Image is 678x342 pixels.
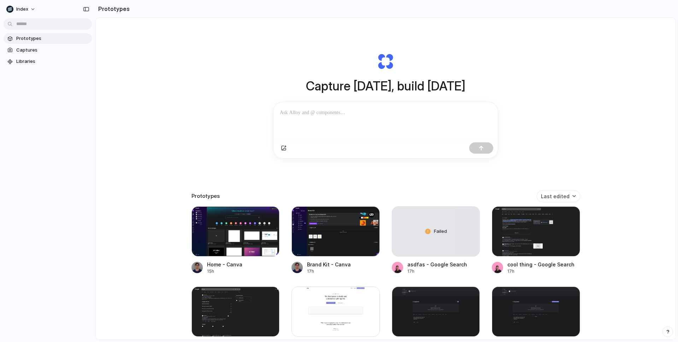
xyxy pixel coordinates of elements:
span: Index [16,6,28,13]
h1: Capture [DATE], build [DATE] [306,77,465,95]
div: 17h [407,268,467,275]
h2: Prototypes [95,5,130,13]
span: Libraries [16,58,89,65]
div: cool thing - Google Search [507,261,574,268]
div: 17h [507,268,574,275]
a: Prototypes [4,33,92,44]
a: Failedasdfas - Google Search17h [392,206,480,275]
a: Brand Kit - CanvaBrand Kit - Canva17h [291,206,380,275]
span: Prototypes [16,35,89,42]
button: Last edited [537,190,580,202]
div: asdfas - Google Search [407,261,467,268]
button: Index [4,4,39,15]
div: 17h [307,268,351,275]
span: Failed [434,228,447,235]
h3: Prototypes [191,192,220,200]
a: Home - CanvaHome - Canva15h [191,206,280,275]
a: Libraries [4,56,92,67]
div: Home - Canva [207,261,242,268]
a: cool thing - Google Searchcool thing - Google Search17h [492,206,580,275]
div: 15h [207,268,242,275]
div: Brand Kit - Canva [307,261,351,268]
a: Captures [4,45,92,55]
span: Captures [16,47,89,54]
